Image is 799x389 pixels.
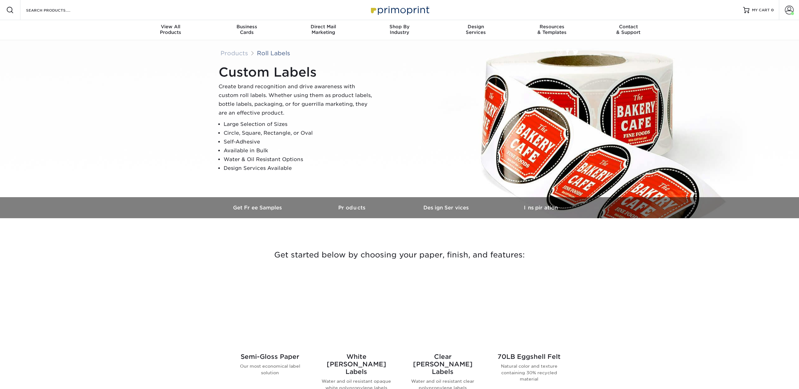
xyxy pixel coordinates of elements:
[407,353,478,375] h2: Clear [PERSON_NAME] Labels
[438,24,514,30] span: Design
[399,205,494,211] h3: Design Services
[494,197,588,218] a: Inspiration
[321,277,392,348] img: White BOPP Labels Roll Labels
[224,164,376,173] li: Design Services Available
[224,138,376,146] li: Self-Adhesive
[493,277,565,348] img: 70LB Eggshell Felt Roll Labels
[399,197,494,218] a: Design Services
[234,363,306,376] p: Our most economical label solution
[285,24,361,30] span: Direct Mail
[219,65,376,80] h1: Custom Labels
[493,353,565,360] h2: 70LB Eggshell Felt
[514,24,590,30] span: Resources
[224,129,376,138] li: Circle, Square, Rectangle, or Oval
[305,205,399,211] h3: Products
[305,197,399,218] a: Products
[209,24,285,35] div: Cards
[234,277,306,348] img: Semi-Gloss Paper Roll Labels
[407,277,478,348] img: Clear BOPP Labels Roll Labels
[285,20,361,40] a: Direct MailMarketing
[220,50,248,57] a: Products
[771,8,774,12] span: 0
[752,8,770,13] span: MY CART
[219,82,376,117] p: Create brand recognition and drive awareness with custom roll labels. Whether using them as produ...
[209,24,285,30] span: Business
[257,50,290,57] a: Roll Labels
[494,205,588,211] h3: Inspiration
[133,20,209,40] a: View AllProducts
[216,241,583,269] h3: Get started below by choosing your paper, finish, and features:
[361,24,438,30] span: Shop By
[321,353,392,375] h2: White [PERSON_NAME] Labels
[590,20,666,40] a: Contact& Support
[514,20,590,40] a: Resources& Templates
[224,120,376,129] li: Large Selection of Sizes
[368,3,431,17] img: Primoprint
[133,24,209,30] span: View All
[438,24,514,35] div: Services
[361,20,438,40] a: Shop ByIndustry
[493,363,565,382] p: Natural color and texture containing 30% recycled material
[361,24,438,35] div: Industry
[211,205,305,211] h3: Get Free Samples
[224,155,376,164] li: Water & Oil Resistant Options
[209,20,285,40] a: BusinessCards
[285,24,361,35] div: Marketing
[234,353,306,360] h2: Semi-Gloss Paper
[133,24,209,35] div: Products
[514,24,590,35] div: & Templates
[590,24,666,35] div: & Support
[224,146,376,155] li: Available in Bulk
[590,24,666,30] span: Contact
[211,197,305,218] a: Get Free Samples
[438,20,514,40] a: DesignServices
[25,6,87,14] input: SEARCH PRODUCTS.....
